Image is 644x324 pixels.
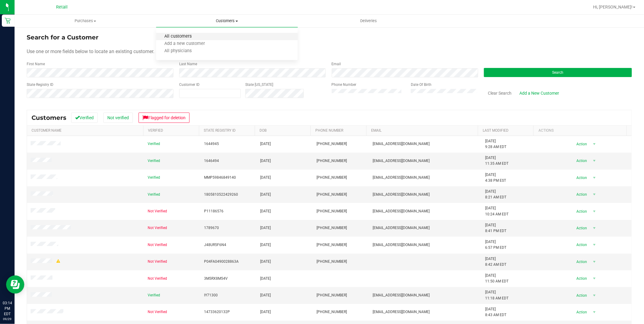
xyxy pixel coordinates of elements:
[485,138,506,150] span: [DATE] 9:28 AM EDT
[591,241,598,249] span: select
[485,289,508,301] span: [DATE] 11:18 AM EDT
[571,157,591,165] span: Action
[593,5,632,9] span: Hi, [PERSON_NAME]!
[260,192,271,197] span: [DATE]
[317,141,347,147] span: [PHONE_NUMBER]
[591,174,598,182] span: select
[371,128,381,133] a: Email
[5,18,11,24] inline-svg: Retail
[260,276,271,282] span: [DATE]
[373,141,430,147] span: [EMAIL_ADDRESS][DOMAIN_NAME]
[260,208,271,214] span: [DATE]
[591,140,598,148] span: select
[32,114,66,121] span: Customers
[485,256,506,268] span: [DATE] 8:42 AM EDT
[373,309,430,315] span: [EMAIL_ADDRESS][DOMAIN_NAME]
[591,308,598,316] span: select
[27,34,99,41] span: Search for a Customer
[148,208,167,214] span: Not Verified
[484,68,632,77] button: Search
[204,128,236,133] a: State Registry Id
[298,15,439,27] a: Deliveries
[148,276,167,282] span: Not Verified
[179,82,200,87] label: Customer ID
[591,224,598,232] span: select
[204,276,228,282] span: 3M5RX8M54V
[373,192,430,197] span: [EMAIL_ADDRESS][DOMAIN_NAME]
[204,259,239,265] span: P04FA0490028863A
[204,225,219,231] span: 1789670
[317,292,347,298] span: [PHONE_NUMBER]
[317,242,347,248] span: [PHONE_NUMBER]
[317,225,347,231] span: [PHONE_NUMBER]
[332,61,341,67] label: Email
[260,242,271,248] span: [DATE]
[148,141,160,147] span: Verified
[373,158,430,164] span: [EMAIL_ADDRESS][DOMAIN_NAME]
[56,5,68,10] span: Retail
[485,189,506,200] span: [DATE] 8:21 AM EDT
[260,141,271,147] span: [DATE]
[571,258,591,266] span: Action
[103,113,133,123] button: Not verified
[27,61,45,67] label: First Name
[571,241,591,249] span: Action
[15,18,156,24] span: Purchases
[204,175,236,181] span: MMP59846849140
[148,259,167,265] span: Not Verified
[373,175,430,181] span: [EMAIL_ADDRESS][DOMAIN_NAME]
[260,158,271,164] span: [DATE]
[148,175,160,181] span: Verified
[71,113,98,123] button: Verified
[148,225,167,231] span: Not Verified
[591,274,598,283] span: select
[485,205,508,217] span: [DATE] 10:24 AM EDT
[6,275,24,294] iframe: Resource center
[27,49,154,54] span: Use one or more fields below to locate an existing customer.
[204,192,238,197] span: 1805810522429260
[373,292,430,298] span: [EMAIL_ADDRESS][DOMAIN_NAME]
[260,175,271,181] span: [DATE]
[571,207,591,216] span: Action
[260,259,271,265] span: [DATE]
[485,273,508,284] span: [DATE] 11:50 AM EDT
[485,222,506,234] span: [DATE] 8:41 PM EDT
[591,190,598,199] span: select
[571,274,591,283] span: Action
[591,207,598,216] span: select
[538,128,624,133] div: Actions
[485,239,506,251] span: [DATE] 6:57 PM EDT
[204,208,223,214] span: P11186576
[148,192,160,197] span: Verified
[204,292,218,298] span: IY71300
[591,291,598,300] span: select
[485,306,506,318] span: [DATE] 8:43 AM EDT
[515,88,563,98] a: Add a New Customer
[148,292,160,298] span: Verified
[148,158,160,164] span: Verified
[591,258,598,266] span: select
[156,41,213,46] span: Add a new customer
[204,141,219,147] span: 1644945
[27,82,53,87] label: State Registry ID
[32,128,62,133] a: Customer Name
[373,225,430,231] span: [EMAIL_ADDRESS][DOMAIN_NAME]
[571,291,591,300] span: Action
[571,308,591,316] span: Action
[139,113,190,123] button: Flagged for deletion
[156,15,298,27] a: Customers All customers Add a new customer All physicians
[571,224,591,232] span: Action
[148,128,163,133] a: Verified
[317,192,347,197] span: [PHONE_NUMBER]
[571,190,591,199] span: Action
[260,292,271,298] span: [DATE]
[204,309,230,315] span: 14733620132P
[484,88,515,98] button: Clear Search
[156,49,200,54] span: All physicians
[332,82,357,87] label: Phone Number
[317,175,347,181] span: [PHONE_NUMBER]
[485,172,506,184] span: [DATE] 4:38 PM EST
[552,70,564,75] span: Search
[3,300,12,317] p: 03:14 PM EDT
[317,259,347,265] span: [PHONE_NUMBER]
